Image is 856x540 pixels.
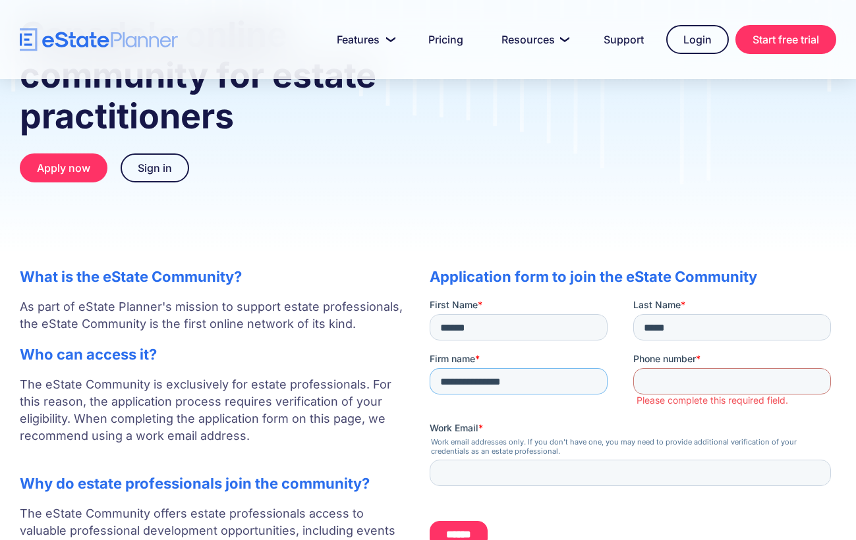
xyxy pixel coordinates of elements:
[20,268,403,285] h2: What is the eState Community?
[20,153,107,182] a: Apply now
[20,346,403,363] h2: Who can access it?
[20,475,403,492] h2: Why do estate professionals join the community?
[20,28,178,51] a: home
[207,96,407,108] label: Please complete this required field.
[486,26,581,53] a: Resources
[735,25,836,54] a: Start free trial
[20,376,403,462] p: The eState Community is exclusively for estate professionals. For this reason, the application pr...
[666,25,729,54] a: Login
[121,153,189,182] a: Sign in
[430,268,836,285] h2: Application form to join the eState Community
[321,26,406,53] a: Features
[413,26,479,53] a: Pricing
[588,26,660,53] a: Support
[20,298,403,333] p: As part of eState Planner's mission to support estate professionals, the eState Community is the ...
